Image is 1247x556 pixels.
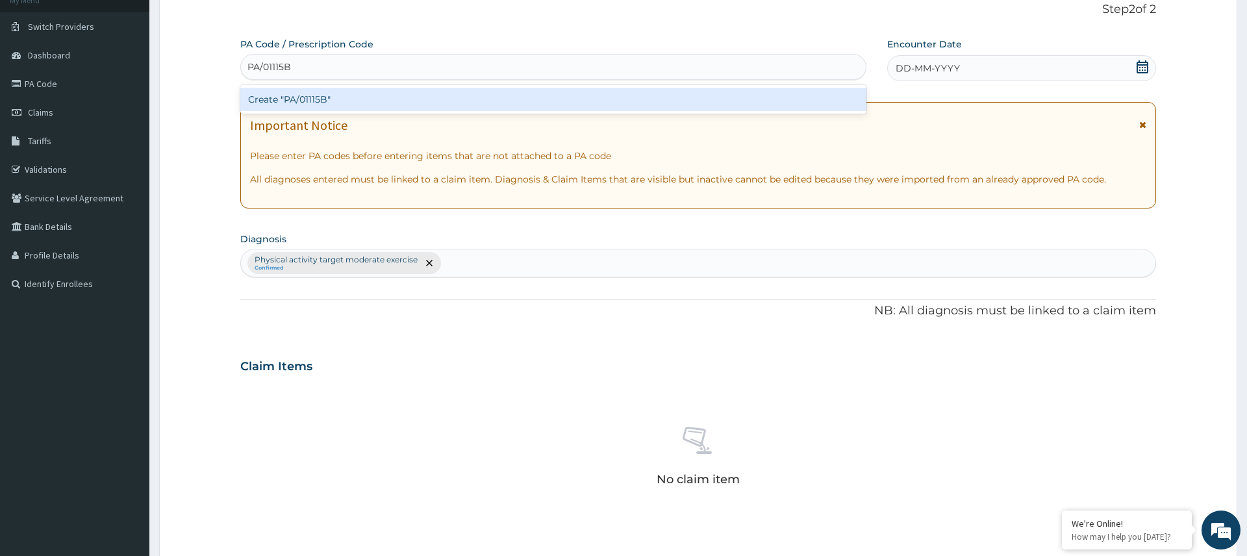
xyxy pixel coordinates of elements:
h3: Claim Items [240,360,312,374]
span: Switch Providers [28,21,94,32]
label: Encounter Date [887,38,962,51]
span: We're online! [75,164,179,295]
div: Create "PA/01115B" [240,88,866,111]
p: Step 2 of 2 [240,3,1155,17]
label: PA Code / Prescription Code [240,38,373,51]
p: No claim item [657,473,740,486]
span: Tariffs [28,135,51,147]
p: Please enter PA codes before entering items that are not attached to a PA code [250,149,1146,162]
span: Claims [28,107,53,118]
textarea: Type your message and hit 'Enter' [6,355,247,400]
div: Chat with us now [68,73,218,90]
span: Dashboard [28,49,70,61]
p: All diagnoses entered must be linked to a claim item. Diagnosis & Claim Items that are visible bu... [250,173,1146,186]
img: d_794563401_company_1708531726252_794563401 [24,65,53,97]
p: How may I help you today? [1072,531,1182,542]
p: NB: All diagnosis must be linked to a claim item [240,303,1155,320]
h1: Important Notice [250,118,347,133]
label: Diagnosis [240,233,286,246]
div: We're Online! [1072,518,1182,529]
div: Minimize live chat window [213,6,244,38]
span: DD-MM-YYYY [896,62,960,75]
